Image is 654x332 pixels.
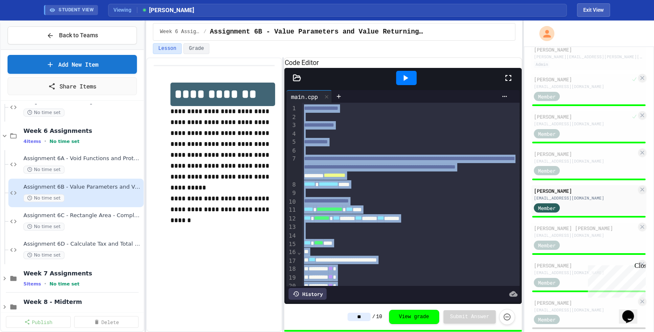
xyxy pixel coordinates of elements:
span: Assignment 6B - Value Parameters and Value Returning Functions [23,184,142,191]
span: Assignment 6C - Rectangle Area - Complete the Program [23,212,142,219]
div: 13 [286,223,297,232]
div: [EMAIL_ADDRESS][DOMAIN_NAME] [534,307,636,313]
a: Publish [6,316,71,328]
div: 16 [286,248,297,257]
div: [EMAIL_ADDRESS][DOMAIN_NAME] [534,195,636,201]
span: No time set [49,310,80,315]
span: No time set [23,166,64,174]
span: Member [538,204,556,212]
span: Week 8 - Midterm [23,298,142,306]
div: 9 [286,189,297,198]
a: Add New Item [8,55,137,74]
div: [PERSON_NAME][EMAIL_ADDRESS][PERSON_NAME][DOMAIN_NAME] [534,54,644,60]
span: Member [538,241,556,249]
div: My Account [530,24,556,43]
div: [PERSON_NAME] [534,150,636,158]
div: 2 [286,113,297,122]
span: Viewing [113,6,137,14]
span: / [203,29,206,35]
button: Exit student view [577,3,610,17]
span: Week 6 Assignments [160,29,200,35]
div: Admin [534,61,550,68]
div: 12 [286,215,297,223]
button: Grade [183,43,209,54]
div: [EMAIL_ADDRESS][DOMAIN_NAME] [534,121,636,127]
button: Force resubmission of student's answer (Admin only) [499,309,515,325]
span: No time set [23,251,64,259]
span: Assignment 6B - Value Parameters and Value Returning Functions [210,27,424,37]
span: 4 items [23,139,41,144]
span: • [44,280,46,287]
div: 18 [286,265,297,274]
button: Lesson [153,43,182,54]
h6: Code Editor [284,58,522,68]
span: Back to Teams [59,31,98,40]
div: 11 [286,206,297,215]
div: [PERSON_NAME] [534,262,630,269]
div: 5 [286,138,297,147]
div: Chat with us now!Close [3,3,58,53]
button: View grade [389,310,439,324]
div: [PERSON_NAME] [534,46,644,53]
span: Member [538,167,556,174]
div: main.cpp [286,90,332,103]
span: 5 items [23,281,41,287]
span: Member [538,279,556,286]
span: / [372,314,375,320]
div: [PERSON_NAME] [534,75,630,83]
span: Week 6 Assignments [23,127,142,135]
div: 20 [286,282,297,291]
div: 14 [286,232,297,240]
span: Submit Answer [450,314,489,320]
div: [PERSON_NAME] [PERSON_NAME] [534,224,636,232]
div: [PERSON_NAME] [534,113,630,120]
div: main.cpp [286,92,322,101]
iframe: chat widget [584,262,646,298]
div: 4 [286,130,297,138]
div: [PERSON_NAME] [534,187,636,195]
span: Assignment 6A - Void Functions and Prototypes [23,155,142,162]
span: • [44,309,46,316]
span: 1 items [23,310,41,315]
div: [EMAIL_ADDRESS][DOMAIN_NAME] [534,158,636,164]
div: 15 [286,240,297,249]
span: 10 [376,314,382,320]
button: Back to Teams [8,26,137,44]
span: No time set [23,194,64,202]
div: [EMAIL_ADDRESS][DOMAIN_NAME] [534,232,636,239]
span: Member [538,316,556,323]
iframe: chat widget [619,298,646,324]
span: Member [538,93,556,100]
div: 1 [286,104,297,113]
div: [PERSON_NAME] [534,299,636,306]
span: No time set [23,223,64,231]
span: Fold line [297,249,301,255]
span: Assignment 6D - Calculate Tax and Total Cost [23,241,142,248]
a: Delete [74,316,139,328]
span: [PERSON_NAME] [142,6,194,15]
span: Week 7 Assignments [23,270,142,277]
div: 8 [286,181,297,189]
span: No time set [49,281,80,287]
div: 17 [286,257,297,265]
div: 10 [286,198,297,206]
span: • [44,138,46,145]
button: Submit Answer [443,310,496,324]
span: No time set [23,109,64,117]
div: [EMAIL_ADDRESS][DOMAIN_NAME] [534,270,636,276]
div: 19 [286,274,297,283]
div: History [288,288,327,300]
span: Member [538,130,556,137]
div: 6 [286,147,297,155]
span: STUDENT VIEW [59,7,94,14]
div: 3 [286,121,297,130]
span: No time set [49,139,80,144]
a: Share Items [8,77,137,95]
div: 7 [286,155,297,181]
div: [EMAIL_ADDRESS][DOMAIN_NAME] [534,83,636,90]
